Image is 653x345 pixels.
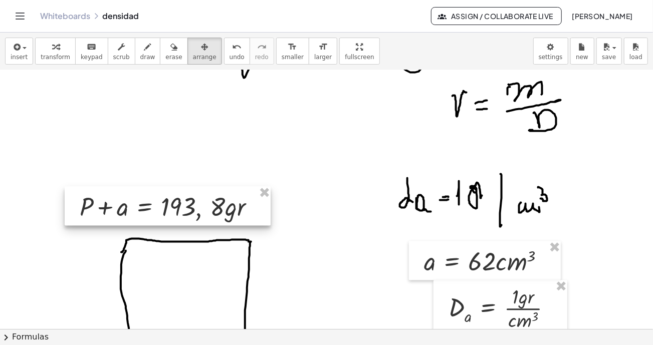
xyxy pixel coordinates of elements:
[81,54,103,61] span: keypad
[187,38,222,65] button: arrange
[250,38,274,65] button: redoredo
[135,38,161,65] button: draw
[570,38,594,65] button: new
[257,41,267,53] i: redo
[12,8,28,24] button: Toggle navigation
[564,7,641,25] button: [PERSON_NAME]
[87,41,96,53] i: keyboard
[40,11,90,21] a: Whiteboards
[431,7,562,25] button: Assign / Collaborate Live
[602,54,616,61] span: save
[75,38,108,65] button: keyboardkeypad
[165,54,182,61] span: erase
[282,54,304,61] span: smaller
[539,54,563,61] span: settings
[345,54,374,61] span: fullscreen
[309,38,337,65] button: format_sizelarger
[113,54,130,61] span: scrub
[108,38,135,65] button: scrub
[232,41,242,53] i: undo
[230,54,245,61] span: undo
[576,54,588,61] span: new
[318,41,328,53] i: format_size
[140,54,155,61] span: draw
[624,38,648,65] button: load
[224,38,250,65] button: undoundo
[255,54,269,61] span: redo
[11,54,28,61] span: insert
[533,38,568,65] button: settings
[276,38,309,65] button: format_sizesmaller
[314,54,332,61] span: larger
[35,38,76,65] button: transform
[41,54,70,61] span: transform
[193,54,216,61] span: arrange
[339,38,379,65] button: fullscreen
[288,41,297,53] i: format_size
[440,12,553,21] span: Assign / Collaborate Live
[160,38,187,65] button: erase
[5,38,33,65] button: insert
[596,38,622,65] button: save
[572,12,633,21] span: [PERSON_NAME]
[629,54,642,61] span: load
